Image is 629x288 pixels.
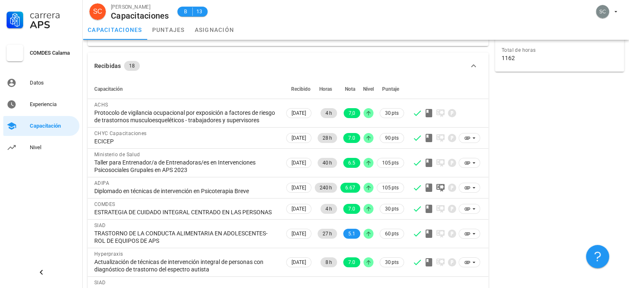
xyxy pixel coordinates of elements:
div: ESTRATEGIA DE CUIDADO INTEGRAL CENTRADO EN LAS PERSONAS [94,208,278,216]
span: Capacitación [94,86,123,92]
div: Protocolo de vigilancia ocupacional por exposición a factores de riesgo de trastornos musculoesqu... [94,109,278,124]
span: Recibido [291,86,311,92]
th: Capacitación [88,79,285,99]
span: B [182,7,189,16]
div: 1162 [502,54,515,62]
div: avatar [596,5,609,18]
span: 18 [129,61,135,71]
span: SIAD [94,280,106,286]
div: COMDES Calama [30,50,76,56]
span: 7.0 [348,257,355,267]
span: ACHS [94,102,108,108]
span: 105 pts [382,184,399,192]
div: Carrera [30,10,76,20]
th: Nota [339,79,362,99]
span: [DATE] [292,183,306,192]
div: TRASTORNO DE LA CONDUCTA ALIMENTARIA EN ADOLESCENTES-ROL DE EQUIPOS DE APS [94,230,278,244]
span: CHYC Capacitaciones [94,131,147,136]
span: 7.0 [348,133,355,143]
span: 6.67 [345,183,355,193]
span: 4 h [325,108,332,118]
div: ECICEP [94,138,278,145]
div: Total de horas [502,46,617,54]
div: avatar [89,3,106,20]
span: [DATE] [292,133,306,143]
span: 240 h [320,183,332,193]
span: [DATE] [292,229,306,238]
span: SC [93,3,102,20]
span: Ministerio de Salud [94,152,140,157]
th: Horas [313,79,339,99]
div: APS [30,20,76,30]
div: Nivel [30,144,76,151]
span: 7.0 [348,204,355,214]
div: Diplomado en técnicas de intervención en Psicoterapia Breve [94,187,278,195]
span: 28 h [323,133,332,143]
span: Nota [345,86,355,92]
th: Recibido [285,79,313,99]
span: 4 h [325,204,332,214]
span: 5.1 [348,229,355,239]
span: COMDES [94,201,115,207]
th: Puntaje [375,79,406,99]
span: [DATE] [292,258,306,267]
span: Horas [319,86,332,92]
button: Recibidas 18 [88,53,488,79]
span: 30 pts [385,258,399,266]
div: [PERSON_NAME] [111,3,169,11]
span: 40 h [323,158,332,168]
div: Capacitación [30,123,76,129]
span: [DATE] [292,158,306,167]
span: ADIPA [94,180,109,186]
span: 90 pts [385,134,399,142]
span: [DATE] [292,109,306,118]
div: Datos [30,80,76,86]
div: Taller para Entrenador/a de Entrenadoras/es en Intervenciones Psicosociales Grupales en APS 2023 [94,159,278,174]
span: 105 pts [382,159,399,167]
span: Hyperpraxis [94,251,123,257]
span: 30 pts [385,205,399,213]
span: Nivel [363,86,374,92]
a: Experiencia [3,94,79,114]
span: 7,0 [349,108,355,118]
span: [DATE] [292,204,306,213]
div: Experiencia [30,101,76,108]
span: 6.5 [348,158,355,168]
span: SIAD [94,223,106,228]
span: 60 pts [385,230,399,238]
div: Capacitaciones [111,11,169,20]
a: asignación [190,20,239,40]
a: Nivel [3,138,79,157]
span: 8 h [325,257,332,267]
th: Nivel [362,79,375,99]
div: Actualización de técnicas de intervención integral de personas con diagnóstico de trastorno del e... [94,258,278,273]
a: puntajes [147,20,190,40]
span: Puntaje [382,86,399,92]
a: capacitaciones [83,20,147,40]
span: 27 h [323,229,332,239]
span: 13 [196,7,203,16]
a: Datos [3,73,79,93]
a: Capacitación [3,116,79,136]
span: 30 pts [385,109,399,117]
div: Recibidas [94,61,121,70]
